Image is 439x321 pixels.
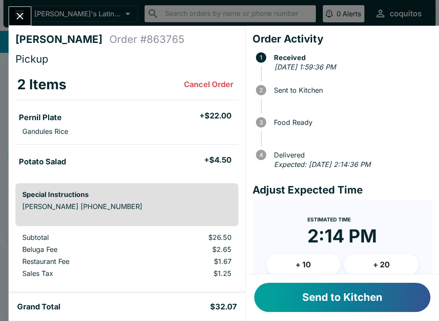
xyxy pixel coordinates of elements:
[148,257,232,266] p: $1.67
[22,233,134,242] p: Subtotal
[17,76,66,93] h3: 2 Items
[180,76,237,93] button: Cancel Order
[307,225,377,247] time: 2:14 PM
[148,245,232,254] p: $2.65
[307,216,351,223] span: Estimated Time
[259,119,263,126] text: 3
[15,69,238,176] table: orders table
[274,63,336,71] em: [DATE] 1:59:36 PM
[253,184,432,197] h4: Adjust Expected Time
[15,33,109,46] h4: [PERSON_NAME]
[270,86,432,94] span: Sent to Kitchen
[22,245,134,254] p: Beluga Fee
[22,257,134,266] p: Restaurant Fee
[19,157,66,167] h5: Potato Salad
[344,254,418,276] button: + 20
[259,151,263,158] text: 4
[19,112,62,123] h5: Pernil Plate
[148,269,232,278] p: $1.25
[254,283,430,312] button: Send to Kitchen
[266,254,341,276] button: + 10
[9,7,31,25] button: Close
[22,190,232,199] h6: Special Instructions
[22,127,68,136] p: Gandules Rice
[109,33,184,46] h4: Order # 863765
[199,111,232,121] h5: + $22.00
[15,233,238,281] table: orders table
[274,160,370,169] em: Expected: [DATE] 2:14:36 PM
[22,202,232,211] p: [PERSON_NAME] [PHONE_NUMBER]
[17,302,60,312] h5: Grand Total
[22,269,134,278] p: Sales Tax
[270,118,432,126] span: Food Ready
[260,54,262,61] text: 1
[210,302,237,312] h5: $32.07
[270,54,432,61] span: Received
[259,87,263,94] text: 2
[148,233,232,242] p: $26.50
[270,151,432,159] span: Delivered
[15,53,48,65] span: Pickup
[204,155,232,165] h5: + $4.50
[253,33,432,45] h4: Order Activity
